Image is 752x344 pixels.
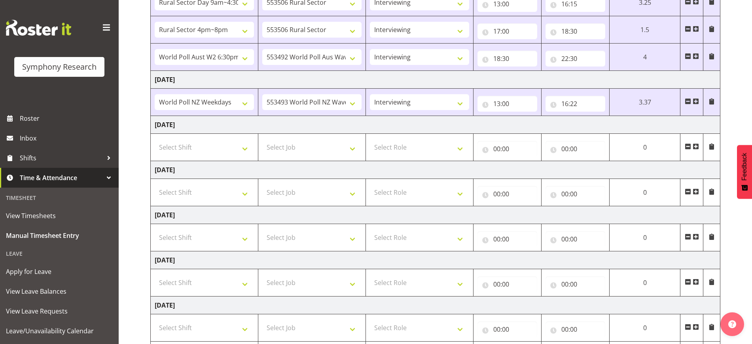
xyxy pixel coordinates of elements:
td: [DATE] [151,161,720,179]
input: Click to select... [477,231,537,247]
td: 4 [610,44,680,71]
td: [DATE] [151,206,720,224]
input: Click to select... [477,321,537,337]
div: Symphony Research [22,61,97,73]
input: Click to select... [477,23,537,39]
input: Click to select... [477,51,537,67]
span: View Timesheets [6,210,113,222]
img: Rosterit website logo [6,20,71,36]
td: 1.5 [610,16,680,44]
input: Click to select... [477,141,537,157]
td: [DATE] [151,296,720,314]
input: Click to select... [546,51,605,67]
button: Feedback - Show survey [737,145,752,199]
td: [DATE] [151,71,720,89]
a: Leave/Unavailability Calendar [2,321,117,341]
input: Click to select... [477,276,537,292]
span: Feedback [741,153,748,181]
img: help-xxl-2.png [728,320,736,328]
div: Timesheet [2,190,117,206]
span: View Leave Balances [6,285,113,297]
a: View Leave Requests [2,301,117,321]
input: Click to select... [546,23,605,39]
input: Click to select... [546,141,605,157]
span: Time & Attendance [20,172,103,184]
input: Click to select... [477,186,537,202]
span: View Leave Requests [6,305,113,317]
td: [DATE] [151,251,720,269]
a: Apply for Leave [2,262,117,281]
div: Leave [2,245,117,262]
td: 0 [610,269,680,296]
input: Click to select... [546,186,605,202]
input: Click to select... [546,321,605,337]
input: Click to select... [546,276,605,292]
td: 3.37 [610,89,680,116]
td: [DATE] [151,116,720,134]
a: View Timesheets [2,206,117,226]
span: Inbox [20,132,115,144]
input: Click to select... [546,231,605,247]
span: Manual Timesheet Entry [6,230,113,241]
span: Apply for Leave [6,266,113,277]
td: 0 [610,179,680,206]
td: 0 [610,224,680,251]
input: Click to select... [477,96,537,112]
span: Shifts [20,152,103,164]
td: 0 [610,314,680,342]
span: Leave/Unavailability Calendar [6,325,113,337]
input: Click to select... [546,96,605,112]
span: Roster [20,112,115,124]
td: 0 [610,134,680,161]
a: View Leave Balances [2,281,117,301]
a: Manual Timesheet Entry [2,226,117,245]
